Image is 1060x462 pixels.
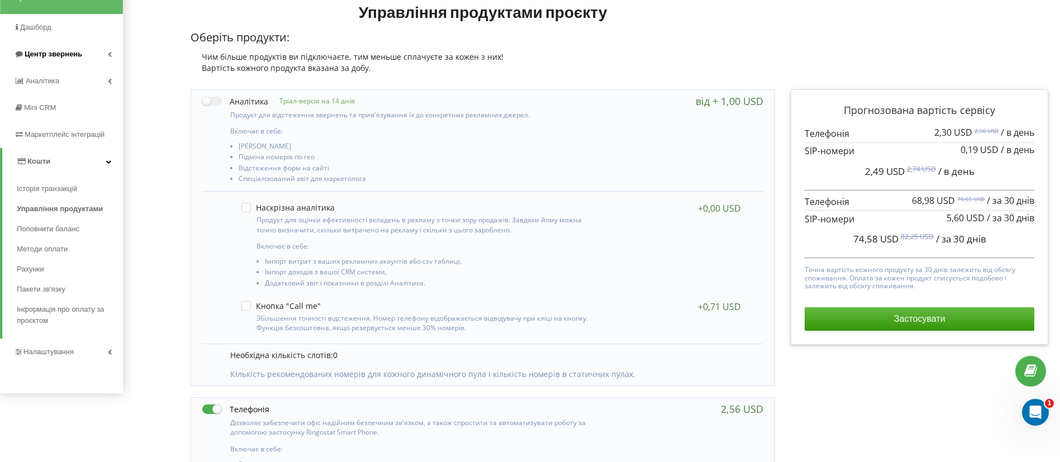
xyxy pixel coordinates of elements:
[987,194,1034,207] span: / за 30 днів
[698,203,741,214] div: +0,00 USD
[853,232,899,245] span: 74,58 USD
[805,263,1034,290] p: Точна вартість кожного продукту за 30 днів залежить від обсягу споживання. Оплата за кожен продук...
[202,96,268,107] label: Аналітика
[26,77,59,85] span: Аналiтика
[20,23,51,31] span: Дашборд
[698,301,741,312] div: +0,71 USD
[230,126,595,136] p: Включає в себе:
[230,369,753,380] p: Кількість рекомендованих номерів для кожного динамічного пула і кількість номерів в статичних пулах.
[805,145,1034,158] p: SIP-номери
[17,239,123,259] a: Методи оплати
[239,175,595,185] li: Спеціалізований звіт для маркетолога
[17,299,123,331] a: Інформація про оплату за проєктом
[17,284,65,295] span: Пакети зв'язку
[696,96,763,107] div: від + 1,00 USD
[241,203,335,212] label: Наскрізна аналітика
[721,403,763,415] div: 2,56 USD
[239,164,595,175] li: Відстеження форм на сайті
[191,2,776,22] h1: Управління продуктами проєкту
[239,142,595,153] li: [PERSON_NAME]
[191,30,776,46] p: Оберіть продукти:
[25,50,82,58] span: Центр звернень
[202,403,269,415] label: Телефонія
[938,165,975,178] span: / в день
[805,196,1034,208] p: Телефонія
[17,179,123,199] a: Історія транзакцій
[987,212,1034,224] span: / за 30 днів
[265,258,591,268] li: Імпорт витрат з ваших рекламних акаунтів або csv таблиці,
[239,153,595,164] li: Підміна номерів по гео
[230,444,595,454] p: Включає в себе:
[265,268,591,279] li: Імпорт доходів з вашої CRM системи,
[17,203,103,215] span: Управління продуктами
[805,127,1034,140] p: Телефонія
[17,199,123,219] a: Управління продуктами
[936,232,986,245] span: / за 30 днів
[241,301,321,311] label: Кнопка "Call me"
[268,96,355,106] p: Тріал-версія на 14 днів
[805,213,1034,226] p: SIP-номери
[333,350,338,360] span: 0
[256,215,591,234] p: Продукт для оцінки ефективності вкладень в рекламу з точки зору продажів. Завдяки йому можна точн...
[907,164,936,174] sup: 2,74 USD
[17,259,123,279] a: Рахунки
[17,219,123,239] a: Поповнити баланс
[865,165,905,178] span: 2,49 USD
[961,144,999,156] span: 0,19 USD
[17,244,68,255] span: Методи оплати
[912,194,955,207] span: 68,98 USD
[901,232,934,241] sup: 82,25 USD
[230,110,595,120] p: Продукт для відстеження звернень та прив'язування їх до конкретних рекламних джерел.
[947,212,985,224] span: 5,60 USD
[975,127,999,135] sup: 2,56 USD
[25,130,104,139] span: Маркетплейс інтеграцій
[230,418,595,437] p: Дозволяє забезпечити офіс надійним безпечним зв'язком, а також спростити та автоматизувати роботу...
[1045,399,1054,408] span: 1
[1001,126,1034,139] span: / в день
[17,279,123,299] a: Пакети зв'язку
[24,103,56,112] span: Mini CRM
[17,223,79,235] span: Поповнити баланс
[934,126,972,139] span: 2,30 USD
[1022,399,1049,426] iframe: Intercom live chat
[256,241,591,251] p: Включає в себе:
[2,148,123,175] a: Кошти
[265,279,591,290] li: Додатковий звіт і показники в розділі Аналітика.
[17,304,117,326] span: Інформація про оплату за проєктом
[27,157,50,165] span: Кошти
[805,307,1034,331] button: Застосувати
[191,51,776,63] div: Чим більше продуктів ви підключаєте, тим меньше сплачуєте за кожен з них!
[1001,144,1034,156] span: / в день
[17,264,44,275] span: Рахунки
[957,195,985,203] sup: 76,65 USD
[256,313,591,332] p: Збільшення точності відстеження. Номер телефону відображається відвідувачу при кліці на кнопку. Ф...
[23,347,74,356] span: Налаштування
[805,103,1034,118] p: Прогнозована вартість сервісу
[230,350,753,361] p: Необхідна кількість слотів:
[17,183,77,194] span: Історія транзакцій
[191,63,776,74] div: Вартість кожного продукта вказана за добу.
